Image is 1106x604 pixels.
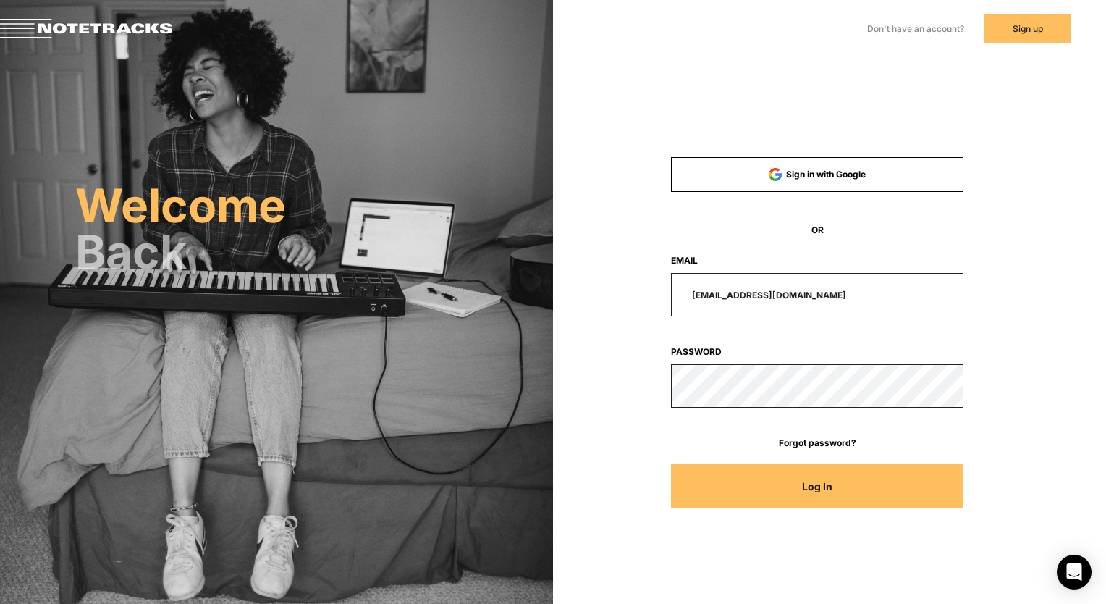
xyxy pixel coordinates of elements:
span: OR [671,224,963,237]
h2: Back [75,232,553,272]
label: Email [671,254,963,267]
button: Sign in with Google [671,157,963,192]
input: email@address.com [671,273,963,316]
span: Sign in with Google [786,169,866,180]
label: Password [671,345,963,358]
a: Forgot password? [671,437,963,450]
button: Log In [671,464,963,508]
div: Open Intercom Messenger [1057,555,1092,590]
button: Sign up [984,14,1071,43]
label: Don't have an account? [867,22,964,35]
h2: Welcome [75,185,553,226]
